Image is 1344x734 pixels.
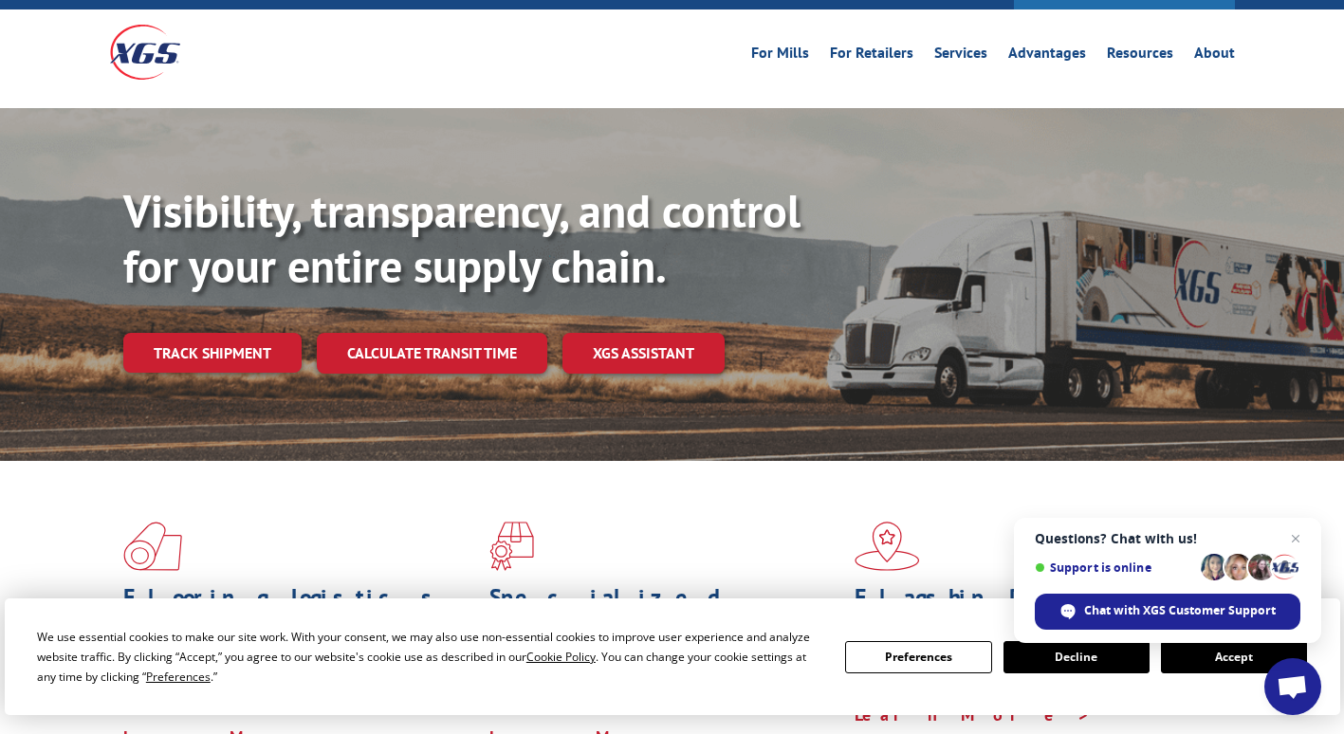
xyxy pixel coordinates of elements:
a: Advantages [1008,46,1086,66]
div: Open chat [1264,658,1321,715]
div: Cookie Consent Prompt [5,598,1340,715]
a: Services [934,46,987,66]
h1: Flagship Distribution Model [855,586,1206,641]
a: Learn More > [855,704,1091,725]
a: Resources [1107,46,1173,66]
img: xgs-icon-flagship-distribution-model-red [855,522,920,571]
img: xgs-icon-total-supply-chain-intelligence-red [123,522,182,571]
div: We use essential cookies to make our site work. With your consent, we may also use non-essential ... [37,627,822,687]
button: Decline [1003,641,1150,673]
a: For Retailers [830,46,913,66]
span: Preferences [146,669,211,685]
span: Close chat [1284,527,1307,550]
a: Calculate transit time [317,333,547,374]
b: Visibility, transparency, and control for your entire supply chain. [123,181,801,295]
span: Chat with XGS Customer Support [1084,602,1276,619]
a: Track shipment [123,333,302,373]
a: About [1194,46,1235,66]
h1: Flooring Logistics Solutions [123,586,475,641]
div: Chat with XGS Customer Support [1035,594,1300,630]
a: XGS ASSISTANT [562,333,725,374]
span: Cookie Policy [526,649,596,665]
a: For Mills [751,46,809,66]
button: Preferences [845,641,991,673]
span: Support is online [1035,560,1194,575]
span: Questions? Chat with us! [1035,531,1300,546]
h1: Specialized Freight Experts [489,586,841,641]
button: Accept [1161,641,1307,673]
img: xgs-icon-focused-on-flooring-red [489,522,534,571]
